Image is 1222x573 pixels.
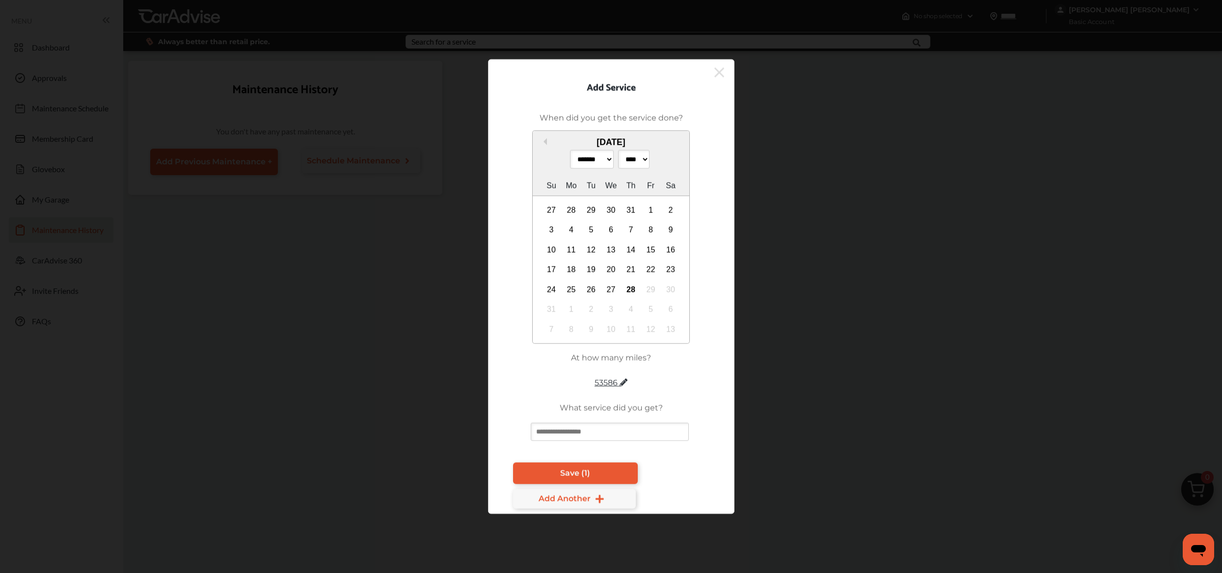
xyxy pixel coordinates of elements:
span: Add Another [539,494,591,503]
div: Choose Thursday, August 14th, 2025 [623,242,639,258]
div: Choose Sunday, August 24th, 2025 [543,282,559,297]
div: Choose Thursday, August 7th, 2025 [623,222,639,238]
div: month 2025-08 [542,200,681,339]
div: Fr [643,178,659,194]
div: Choose Wednesday, August 6th, 2025 [603,222,619,238]
div: Choose Saturday, August 16th, 2025 [663,242,679,258]
div: Not available Tuesday, September 9th, 2025 [583,321,599,337]
div: Not available Thursday, September 11th, 2025 [623,321,639,337]
div: Not available Wednesday, September 3rd, 2025 [603,302,619,317]
div: Choose Thursday, August 28th, 2025 [623,282,639,297]
div: Sa [663,178,679,194]
div: Mo [564,178,579,194]
div: Choose Saturday, August 2nd, 2025 [663,202,679,218]
div: Choose Saturday, August 23rd, 2025 [663,262,679,278]
div: Choose Friday, August 22nd, 2025 [643,262,659,278]
div: Not available Monday, September 1st, 2025 [564,302,579,317]
div: Choose Monday, August 25th, 2025 [564,282,579,297]
div: Choose Tuesday, August 26th, 2025 [583,282,599,297]
button: Previous Month [540,138,547,145]
div: Not available Friday, September 5th, 2025 [643,302,659,317]
div: Choose Wednesday, August 20th, 2025 [603,262,619,278]
div: Choose Sunday, August 17th, 2025 [543,262,559,278]
div: Not available Saturday, September 13th, 2025 [663,321,679,337]
div: Choose Tuesday, August 5th, 2025 [583,222,599,238]
div: Th [623,178,639,194]
div: Su [543,178,559,194]
a: Save (1) [513,462,638,484]
div: Choose Monday, August 4th, 2025 [564,222,579,238]
div: Not available Friday, August 29th, 2025 [643,282,659,297]
div: Choose Sunday, August 3rd, 2025 [543,222,559,238]
iframe: Button to launch messaging window [1183,534,1214,565]
div: Add Service [489,80,734,96]
div: Not available Tuesday, September 2nd, 2025 [583,302,599,317]
span: 53586 [595,378,627,387]
div: Not available Wednesday, September 10th, 2025 [603,321,619,337]
div: Choose Sunday, July 27th, 2025 [543,202,559,218]
div: Choose Monday, July 28th, 2025 [564,202,579,218]
div: Choose Saturday, August 9th, 2025 [663,222,679,238]
div: Choose Thursday, July 31st, 2025 [623,202,639,218]
div: We [603,178,619,194]
div: [DATE] [533,137,689,147]
div: Choose Monday, August 11th, 2025 [564,242,579,258]
div: Choose Monday, August 18th, 2025 [564,262,579,278]
div: Not available Friday, September 12th, 2025 [643,321,659,337]
div: Not available Sunday, September 7th, 2025 [543,321,559,337]
div: Choose Tuesday, August 19th, 2025 [583,262,599,278]
div: Choose Thursday, August 21st, 2025 [623,262,639,278]
div: Choose Tuesday, August 12th, 2025 [583,242,599,258]
div: Choose Friday, August 15th, 2025 [643,242,659,258]
div: Not available Sunday, August 31st, 2025 [543,302,559,317]
div: Not available Saturday, August 30th, 2025 [663,282,679,297]
div: Not available Thursday, September 4th, 2025 [623,302,639,317]
p: At how many miles? [571,353,651,362]
div: Not available Saturday, September 6th, 2025 [663,302,679,317]
p: When did you get the service done? [540,113,683,123]
div: Not available Monday, September 8th, 2025 [564,321,579,337]
p: What service did you get? [560,403,663,412]
span: Save (1) [560,469,590,478]
div: Choose Wednesday, August 13th, 2025 [603,242,619,258]
div: Choose Wednesday, August 27th, 2025 [603,282,619,297]
a: Add Another [513,489,636,508]
div: Choose Friday, August 8th, 2025 [643,222,659,238]
div: Choose Tuesday, July 29th, 2025 [583,202,599,218]
div: Choose Wednesday, July 30th, 2025 [603,202,619,218]
div: Choose Sunday, August 10th, 2025 [543,242,559,258]
div: Tu [583,178,599,194]
div: Choose Friday, August 1st, 2025 [643,202,659,218]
